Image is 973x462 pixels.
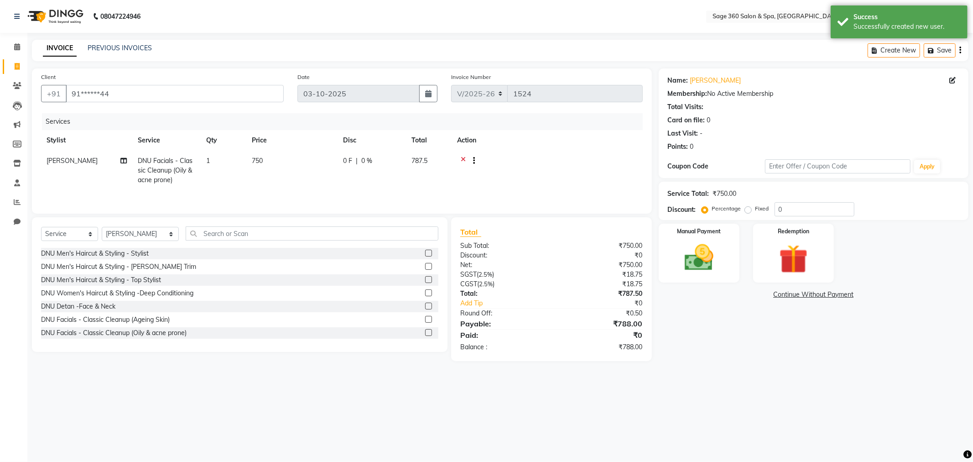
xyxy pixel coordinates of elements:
[41,73,56,81] label: Client
[460,227,481,237] span: Total
[41,302,115,311] div: DNU Detan -Face & Neck
[406,130,452,151] th: Total
[868,43,920,58] button: Create New
[552,330,650,341] div: ₹0
[552,309,650,318] div: ₹0.50
[41,130,132,151] th: Stylist
[41,328,187,338] div: DNU Facials - Classic Cleanup (Oily & acne prone)
[690,76,741,85] a: [PERSON_NAME]
[668,189,709,199] div: Service Total:
[668,115,705,125] div: Card on file:
[924,43,956,58] button: Save
[361,156,372,166] span: 0 %
[712,205,741,213] label: Percentage
[668,142,688,152] div: Points:
[453,289,552,299] div: Total:
[668,205,696,215] div: Discount:
[41,289,193,298] div: DNU Women's Haircut & Styling -Deep Conditioning
[668,76,688,85] div: Name:
[41,85,67,102] button: +91
[552,318,650,329] div: ₹788.00
[338,130,406,151] th: Disc
[676,241,723,274] img: _cash.svg
[453,241,552,251] div: Sub Total:
[252,157,263,165] span: 750
[778,227,809,236] label: Redemption
[23,4,86,29] img: logo
[453,299,568,308] a: Add Tip
[552,270,650,279] div: ₹18.75
[755,205,769,213] label: Fixed
[43,40,77,57] a: INVOICE
[411,157,427,165] span: 787.5
[713,189,737,199] div: ₹750.00
[690,142,694,152] div: 0
[552,260,650,270] div: ₹750.00
[568,299,650,308] div: ₹0
[132,130,201,151] th: Service
[41,315,170,325] div: DNU Facials - Classic Cleanup (Ageing Skin)
[88,44,152,52] a: PREVIOUS INVOICES
[453,260,552,270] div: Net:
[552,251,650,260] div: ₹0
[138,157,193,184] span: DNU Facials - Classic Cleanup (Oily & acne prone)
[914,160,940,173] button: Apply
[853,22,961,31] div: Successfully created new user.
[41,249,149,258] div: DNU Men's Haircut & Styling - Stylist
[41,262,196,272] div: DNU Men's Haircut & Styling - [PERSON_NAME] Trim
[451,73,491,81] label: Invoice Number
[707,115,711,125] div: 0
[297,73,310,81] label: Date
[201,130,246,151] th: Qty
[460,270,477,278] span: SGST
[47,157,98,165] span: [PERSON_NAME]
[661,290,967,299] a: Continue Without Payment
[853,12,961,22] div: Success
[552,342,650,352] div: ₹788.00
[66,85,284,102] input: Search by Name/Mobile/Email/Code
[677,227,721,236] label: Manual Payment
[343,156,352,166] span: 0 F
[770,241,817,277] img: _gift.svg
[668,129,698,138] div: Last Visit:
[453,279,552,289] div: ( )
[186,226,438,241] input: Search or Scan
[453,342,552,352] div: Balance :
[100,4,140,29] b: 08047224946
[479,280,493,288] span: 2.5%
[453,330,552,341] div: Paid:
[453,251,552,260] div: Discount:
[460,280,477,288] span: CGST
[41,275,161,285] div: DNU Men's Haircut & Styling - Top Stylist
[356,156,358,166] span: |
[453,318,552,329] div: Payable:
[700,129,703,138] div: -
[453,309,552,318] div: Round Off:
[668,162,765,171] div: Coupon Code
[453,270,552,279] div: ( )
[552,289,650,299] div: ₹787.50
[479,271,492,278] span: 2.5%
[765,159,911,173] input: Enter Offer / Coupon Code
[668,89,959,99] div: No Active Membership
[552,241,650,251] div: ₹750.00
[668,89,708,99] div: Membership:
[452,130,643,151] th: Action
[552,279,650,289] div: ₹18.75
[246,130,338,151] th: Price
[668,102,704,112] div: Total Visits:
[206,157,210,165] span: 1
[42,113,650,130] div: Services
